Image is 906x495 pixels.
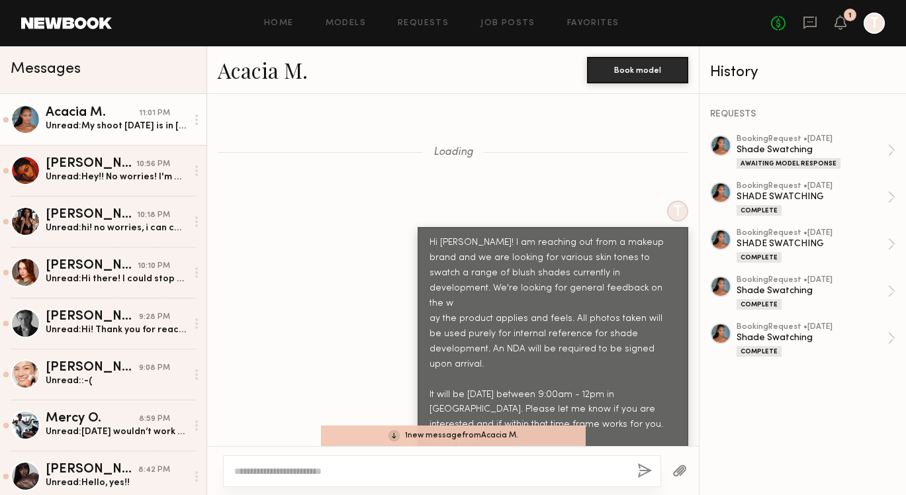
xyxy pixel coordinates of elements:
[218,56,308,84] a: Acacia M.
[864,13,885,34] a: T
[737,346,782,357] div: Complete
[139,413,170,426] div: 8:59 PM
[137,209,170,222] div: 10:18 PM
[326,19,366,28] a: Models
[587,57,688,83] button: Book model
[139,107,170,120] div: 11:01 PM
[11,62,81,77] span: Messages
[737,182,887,191] div: booking Request • [DATE]
[737,229,887,238] div: booking Request • [DATE]
[46,361,139,375] div: [PERSON_NAME]
[46,426,187,438] div: Unread: [DATE] wouldn’t work for me. I’m also available [DATE] during the day if that works.
[139,311,170,324] div: 9:28 PM
[433,147,473,158] span: Loading
[737,276,895,310] a: bookingRequest •[DATE]Shade SwatchingComplete
[737,182,895,216] a: bookingRequest •[DATE]SHADE SWATCHINGComplete
[737,158,840,169] div: Awaiting Model Response
[737,323,887,332] div: booking Request • [DATE]
[46,120,187,132] div: Unread: My shoot [DATE] is in [GEOGRAPHIC_DATA] at 10:30 so I don’t think I would be able to :(
[737,285,887,297] div: Shade Swatching
[46,412,139,426] div: Mercy O.
[46,375,187,387] div: Unread: :-(
[737,191,887,203] div: SHADE SWATCHING
[710,110,895,119] div: REQUESTS
[737,135,895,169] a: bookingRequest •[DATE]Shade SwatchingAwaiting Model Response
[737,229,895,263] a: bookingRequest •[DATE]SHADE SWATCHINGComplete
[264,19,294,28] a: Home
[46,310,139,324] div: [PERSON_NAME]
[46,324,187,336] div: Unread: Hi! Thank you for reaching out. Is this a paid gig? If so, could you please share your rate?
[398,19,449,28] a: Requests
[430,236,676,448] div: Hi [PERSON_NAME]! I am reaching out from a makeup brand and we are looking for various skin tones...
[46,107,139,120] div: Acacia M.
[46,259,138,273] div: [PERSON_NAME]
[737,252,782,263] div: Complete
[136,158,170,171] div: 10:56 PM
[138,260,170,273] div: 10:10 PM
[46,222,187,234] div: Unread: hi! no worries, i can come [DATE] at 1:30
[587,64,688,75] a: Book model
[321,426,586,446] div: 1 new message from Acacia M.
[737,238,887,250] div: SHADE SWATCHING
[737,332,887,344] div: Shade Swatching
[737,276,887,285] div: booking Request • [DATE]
[46,171,187,183] div: Unread: Hey!! No worries! I'm available 💕
[848,12,852,19] div: 1
[46,208,137,222] div: [PERSON_NAME]
[737,205,782,216] div: Complete
[480,19,535,28] a: Job Posts
[737,144,887,156] div: Shade Swatching
[139,362,170,375] div: 9:08 PM
[46,157,136,171] div: [PERSON_NAME]
[46,273,187,285] div: Unread: Hi there! I could stop by between 2-3! Is this a paid job or could lead to other opportun...
[567,19,619,28] a: Favorites
[46,476,187,489] div: Unread: Hello, yes!!
[737,323,895,357] a: bookingRequest •[DATE]Shade SwatchingComplete
[737,299,782,310] div: Complete
[46,463,138,476] div: [PERSON_NAME]
[737,135,887,144] div: booking Request • [DATE]
[138,464,170,476] div: 8:42 PM
[710,65,895,80] div: History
